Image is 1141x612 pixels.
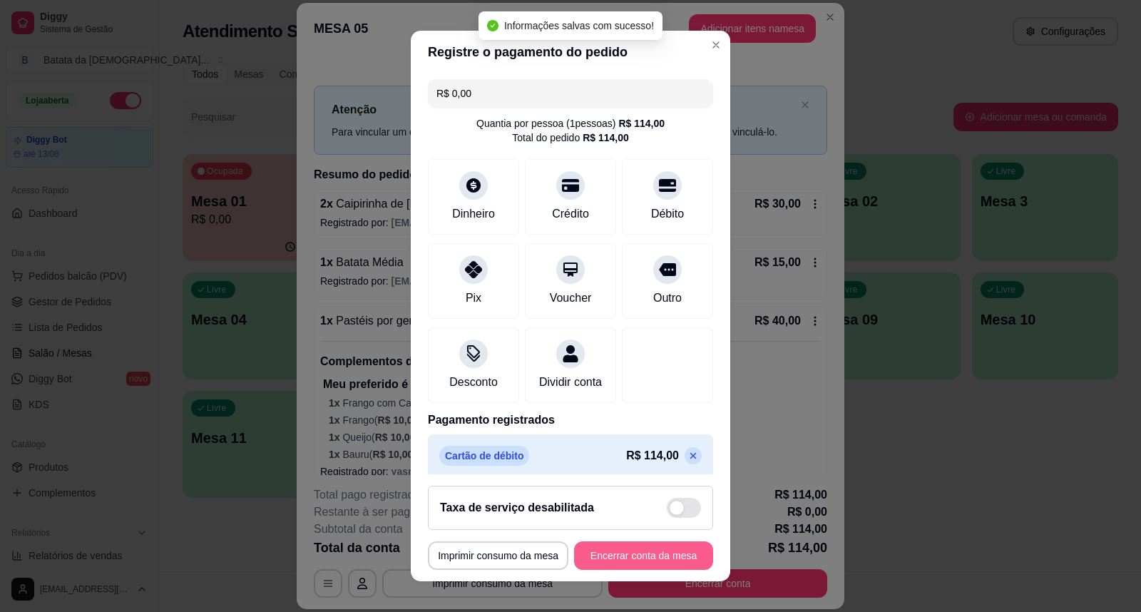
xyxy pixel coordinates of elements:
[476,116,665,131] div: Quantia por pessoa ( 1 pessoas)
[449,374,498,391] div: Desconto
[504,20,654,31] span: Informações salvas com sucesso!
[440,499,594,516] h2: Taxa de serviço desabilitada
[705,34,727,56] button: Close
[651,205,684,223] div: Débito
[439,446,529,466] p: Cartão de débito
[618,116,665,131] div: R$ 114,00
[626,447,679,464] p: R$ 114,00
[411,31,730,73] header: Registre o pagamento do pedido
[466,290,481,307] div: Pix
[428,412,713,429] p: Pagamento registrados
[436,79,705,108] input: Ex.: hambúrguer de cordeiro
[428,541,568,570] button: Imprimir consumo da mesa
[653,290,682,307] div: Outro
[574,541,713,570] button: Encerrar conta da mesa
[583,131,629,145] div: R$ 114,00
[552,205,589,223] div: Crédito
[539,374,602,391] div: Dividir conta
[550,290,592,307] div: Voucher
[512,131,629,145] div: Total do pedido
[452,205,495,223] div: Dinheiro
[487,20,498,31] span: check-circle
